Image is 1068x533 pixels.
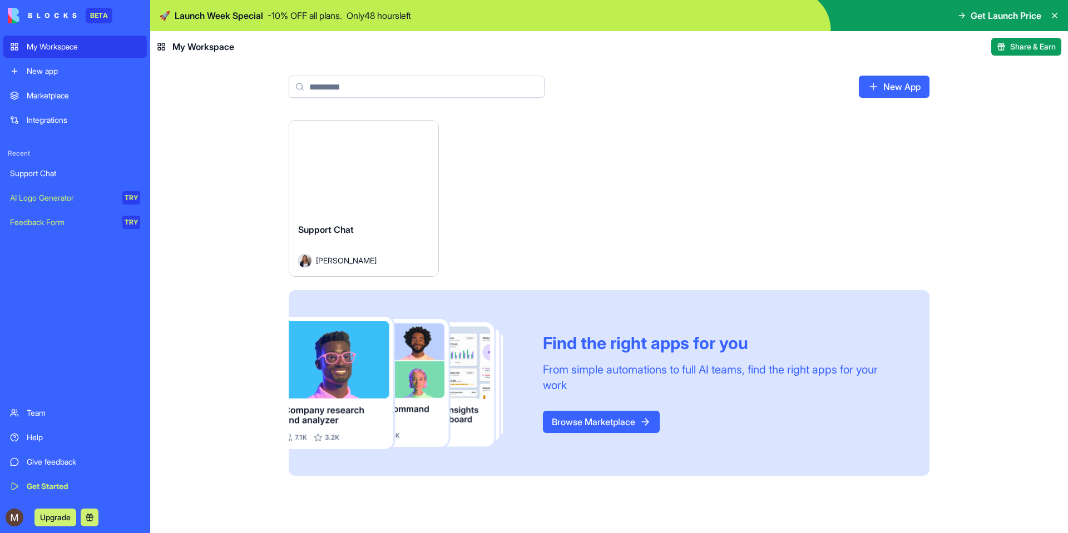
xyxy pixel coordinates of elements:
[34,511,76,522] a: Upgrade
[10,168,140,179] div: Support Chat
[1010,41,1056,52] span: Share & Earn
[3,162,147,185] a: Support Chat
[859,76,929,98] a: New App
[3,36,147,58] a: My Workspace
[3,149,147,158] span: Recent
[298,224,354,235] span: Support Chat
[543,362,903,393] div: From simple automations to full AI teams, find the right apps for your work
[159,9,170,22] span: 🚀
[3,475,147,497] a: Get Started
[27,41,140,52] div: My Workspace
[27,481,140,492] div: Get Started
[27,114,140,126] div: Integrations
[316,255,377,266] span: [PERSON_NAME]
[289,317,525,450] img: Frame_181_egmpey.png
[27,407,140,419] div: Team
[3,109,147,131] a: Integrations
[3,60,147,82] a: New app
[3,84,147,107] a: Marketplace
[122,216,140,229] div: TRY
[10,192,115,203] div: AI Logo Generator
[122,191,140,205] div: TRY
[3,187,147,209] a: AI Logo GeneratorTRY
[289,120,439,277] a: Support ChatAvatar[PERSON_NAME]
[8,8,112,23] a: BETA
[27,66,140,77] div: New app
[347,9,411,22] p: Only 48 hours left
[175,9,263,22] span: Launch Week Special
[6,509,23,526] img: ACg8ocLVfpGKM8VF8oP71AiaPphf03cqY1U4TH7URvd55hjCT-Qw3g=s96-c
[298,254,311,267] img: Avatar
[86,8,112,23] div: BETA
[3,451,147,473] a: Give feedback
[543,333,903,353] div: Find the right apps for you
[172,40,234,53] span: My Workspace
[3,402,147,424] a: Team
[991,38,1061,56] button: Share & Earn
[27,432,140,443] div: Help
[3,426,147,449] a: Help
[268,9,342,22] p: - 10 % OFF all plans.
[34,509,76,526] button: Upgrade
[3,211,147,233] a: Feedback FormTRY
[971,9,1041,22] span: Get Launch Price
[543,411,660,433] a: Browse Marketplace
[8,8,77,23] img: logo
[10,217,115,228] div: Feedback Form
[27,90,140,101] div: Marketplace
[27,456,140,467] div: Give feedback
